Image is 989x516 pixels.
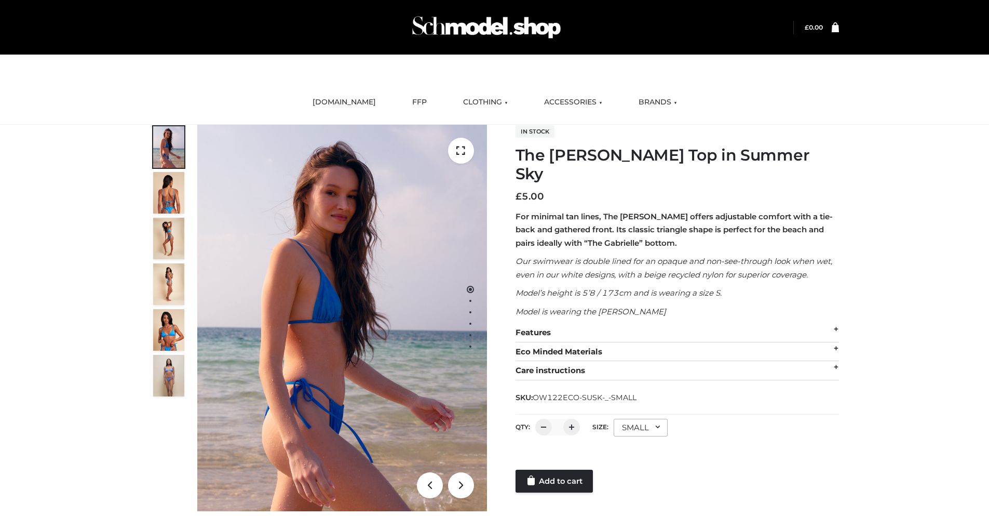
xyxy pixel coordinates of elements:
[153,309,184,351] img: 2.Alex-top_CN-1-1-2.jpg
[305,91,384,114] a: [DOMAIN_NAME]
[516,191,544,202] bdi: 5.00
[153,218,184,259] img: 4.Alex-top_CN-1-1-2.jpg
[536,91,610,114] a: ACCESSORIES
[153,172,184,214] img: 5.Alex-top_CN-1-1_1-1.jpg
[516,146,839,183] h1: The [PERSON_NAME] Top in Summer Sky
[516,288,722,298] em: Model’s height is 5’8 / 173cm and is wearing a size S.
[197,125,487,511] img: 1.Alex-top_SS-1_4464b1e7-c2c9-4e4b-a62c-58381cd673c0 (1)
[614,419,668,436] div: SMALL
[516,256,832,280] em: Our swimwear is double lined for an opaque and non-see-through look when wet, even in our white d...
[516,211,833,248] strong: For minimal tan lines, The [PERSON_NAME] offers adjustable comfort with a tie-back and gathered f...
[455,91,516,114] a: CLOTHING
[516,423,530,431] label: QTY:
[516,361,839,380] div: Care instructions
[153,355,184,396] img: SSVC.jpg
[805,23,823,31] a: £0.00
[516,391,638,404] span: SKU:
[153,126,184,168] img: 1.Alex-top_SS-1_4464b1e7-c2c9-4e4b-a62c-58381cd673c0-1.jpg
[404,91,435,114] a: FFP
[409,7,564,48] img: Schmodel Admin 964
[516,191,522,202] span: £
[516,125,554,138] span: In stock
[516,307,666,316] em: Model is wearing the [PERSON_NAME]
[516,342,839,362] div: Eco Minded Materials
[805,23,823,31] bdi: 0.00
[805,23,809,31] span: £
[592,423,608,431] label: Size:
[533,393,636,402] span: OW122ECO-SUSK-_-SMALL
[153,263,184,305] img: 3.Alex-top_CN-1-1-2.jpg
[516,470,593,493] a: Add to cart
[516,323,839,342] div: Features
[631,91,685,114] a: BRANDS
